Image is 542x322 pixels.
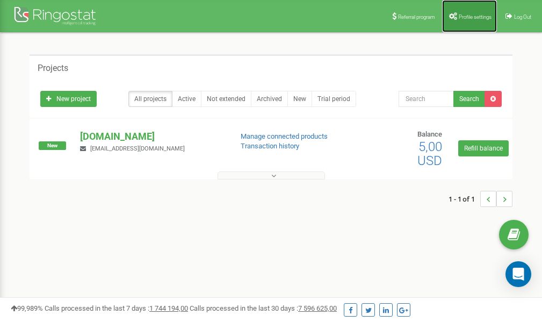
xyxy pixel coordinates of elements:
[459,14,492,20] span: Profile settings
[298,304,337,312] u: 7 596 625,00
[505,261,531,287] div: Open Intercom Messenger
[172,91,201,107] a: Active
[417,139,442,168] span: 5,00 USD
[38,63,68,73] h5: Projects
[149,304,188,312] u: 1 744 194,00
[449,191,480,207] span: 1 - 1 of 1
[312,91,356,107] a: Trial period
[251,91,288,107] a: Archived
[417,130,442,138] span: Balance
[241,142,299,150] a: Transaction history
[514,14,531,20] span: Log Out
[399,91,454,107] input: Search
[398,14,435,20] span: Referral program
[241,132,328,140] a: Manage connected products
[287,91,312,107] a: New
[11,304,43,312] span: 99,989%
[90,145,185,152] span: [EMAIL_ADDRESS][DOMAIN_NAME]
[453,91,485,107] button: Search
[40,91,97,107] a: New project
[80,130,223,144] p: [DOMAIN_NAME]
[39,141,66,150] span: New
[45,304,188,312] span: Calls processed in the last 7 days :
[190,304,337,312] span: Calls processed in the last 30 days :
[128,91,172,107] a: All projects
[449,180,512,218] nav: ...
[201,91,251,107] a: Not extended
[458,140,509,156] a: Refill balance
